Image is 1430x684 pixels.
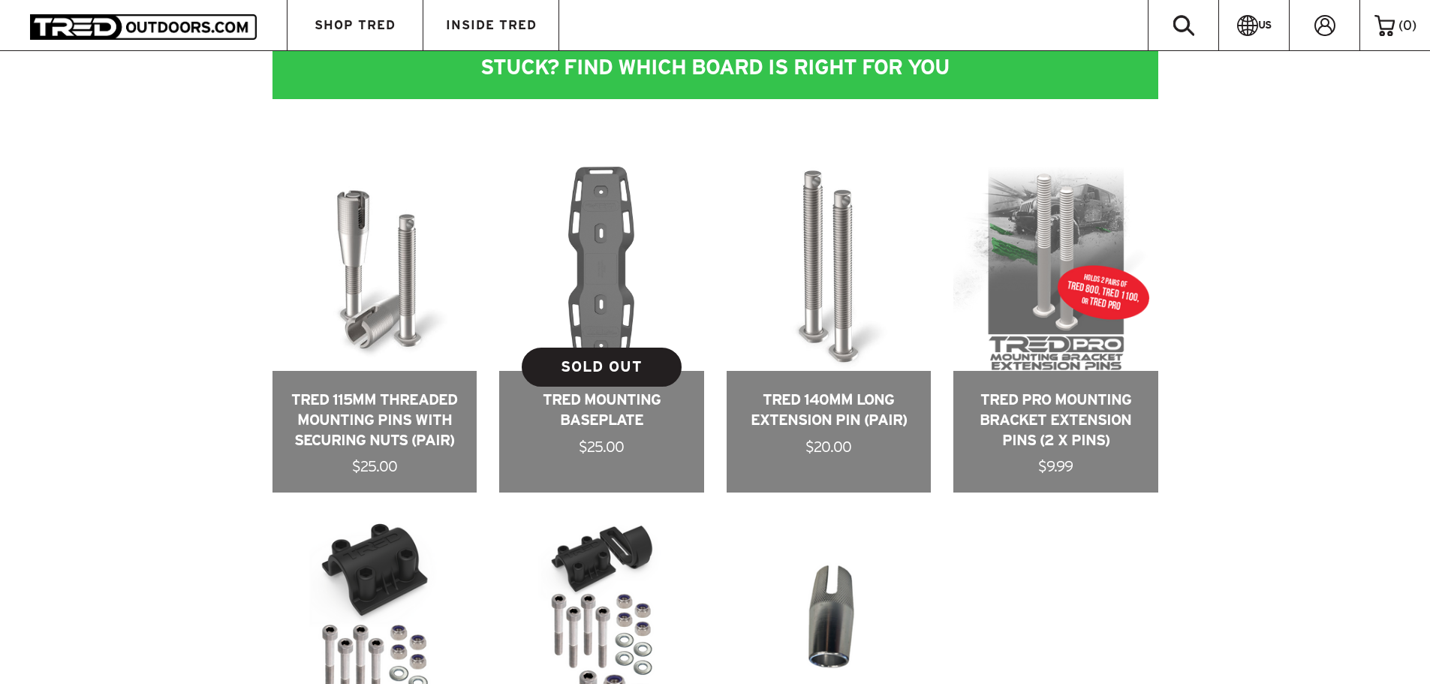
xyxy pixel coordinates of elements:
img: TRED Outdoors America [30,14,257,39]
a: SOLD OUT [522,348,682,387]
div: STUCK? FIND WHICH BOARD IS RIGHT FOR YOU [272,35,1158,99]
span: ( ) [1398,19,1416,32]
span: SHOP TRED [315,19,396,32]
img: cart-icon [1374,15,1395,36]
span: INSIDE TRED [446,19,537,32]
span: 0 [1403,18,1412,32]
